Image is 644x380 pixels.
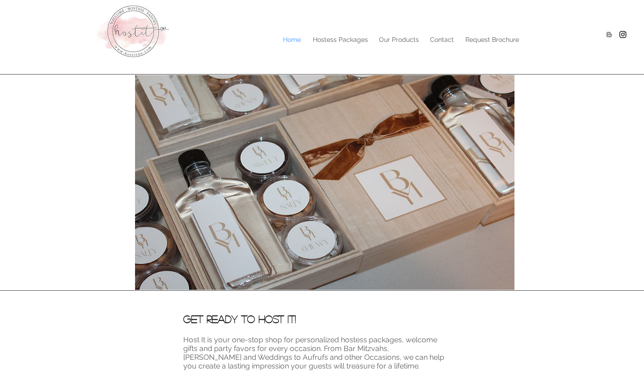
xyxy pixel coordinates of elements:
nav: Site [139,33,525,46]
p: Hostess Packages [308,33,373,46]
p: Our Products [374,33,424,46]
span: Host It is your one-stop shop for personalized hostess packages, welcome gifts and party favors f... [183,335,444,370]
a: Our Products [373,33,424,46]
img: IMG_3857.JPG [135,75,514,290]
ul: Social Bar [604,30,627,39]
a: Hostess Packages [307,33,373,46]
img: Blogger [604,30,614,39]
p: Home [278,33,305,46]
img: Hostitny [618,30,627,39]
p: Contact [425,33,458,46]
a: Request Brochure [459,33,525,46]
a: Home [277,33,307,46]
p: Request Brochure [461,33,524,46]
a: Contact [424,33,459,46]
span: Get Ready to Host It! [183,314,296,324]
